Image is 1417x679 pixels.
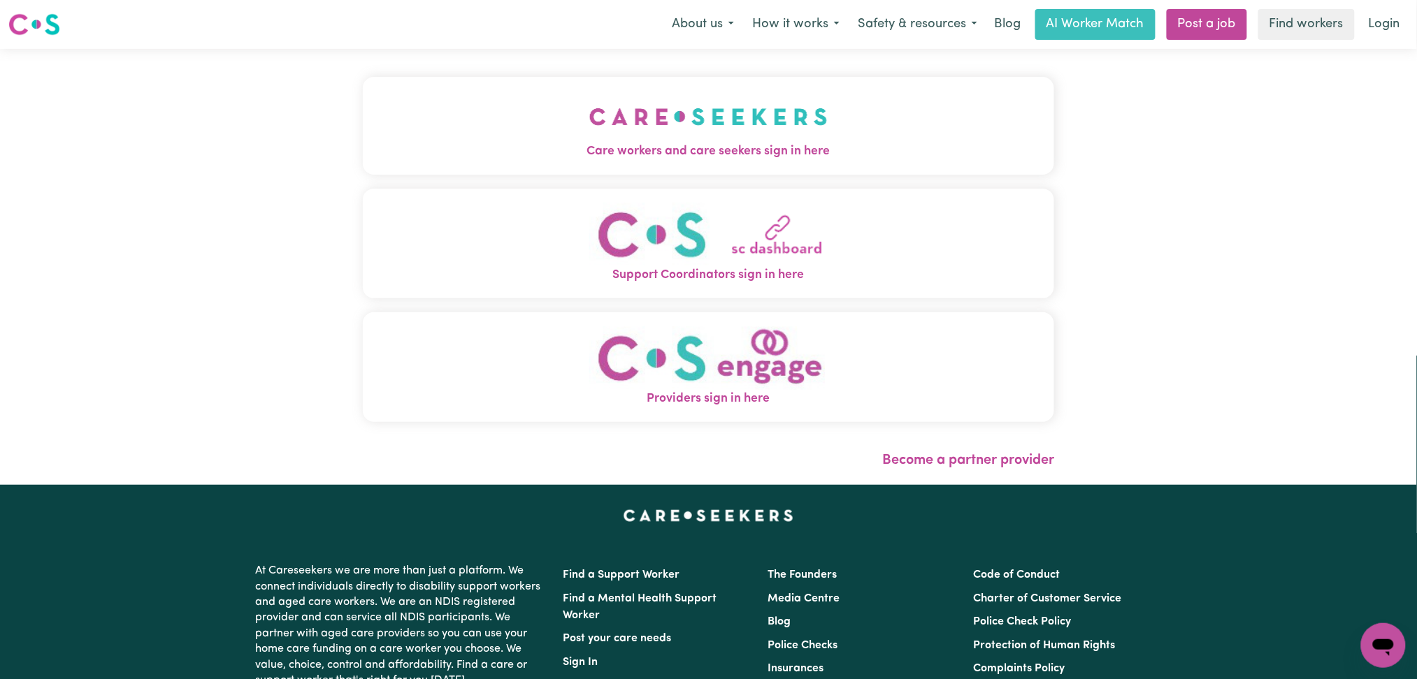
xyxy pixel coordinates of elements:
a: Complaints Policy [973,663,1065,674]
span: Providers sign in here [363,390,1055,408]
a: Login [1360,9,1409,40]
a: Blog [986,9,1030,40]
a: Insurances [768,663,824,674]
a: AI Worker Match [1035,9,1156,40]
a: Protection of Human Rights [973,640,1115,651]
button: Providers sign in here [363,312,1055,422]
a: Careseekers home page [624,510,793,521]
a: Find a Support Worker [563,569,680,581]
img: Careseekers logo [8,12,60,37]
a: The Founders [768,569,837,581]
button: Support Coordinators sign in here [363,189,1055,298]
a: Post your care needs [563,633,672,644]
a: Become a partner provider [882,453,1054,467]
span: Care workers and care seekers sign in here [363,143,1055,161]
button: About us [663,10,743,39]
a: Sign In [563,657,598,668]
button: Safety & resources [849,10,986,39]
a: Careseekers logo [8,8,60,41]
a: Charter of Customer Service [973,593,1121,604]
a: Police Checks [768,640,838,651]
a: Post a job [1167,9,1247,40]
a: Media Centre [768,593,840,604]
a: Code of Conduct [973,569,1060,581]
button: How it works [743,10,849,39]
a: Blog [768,616,791,627]
span: Support Coordinators sign in here [363,266,1055,284]
button: Care workers and care seekers sign in here [363,77,1055,175]
a: Police Check Policy [973,616,1071,627]
iframe: Button to launch messaging window [1361,623,1406,668]
a: Find workers [1258,9,1355,40]
a: Find a Mental Health Support Worker [563,593,717,621]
